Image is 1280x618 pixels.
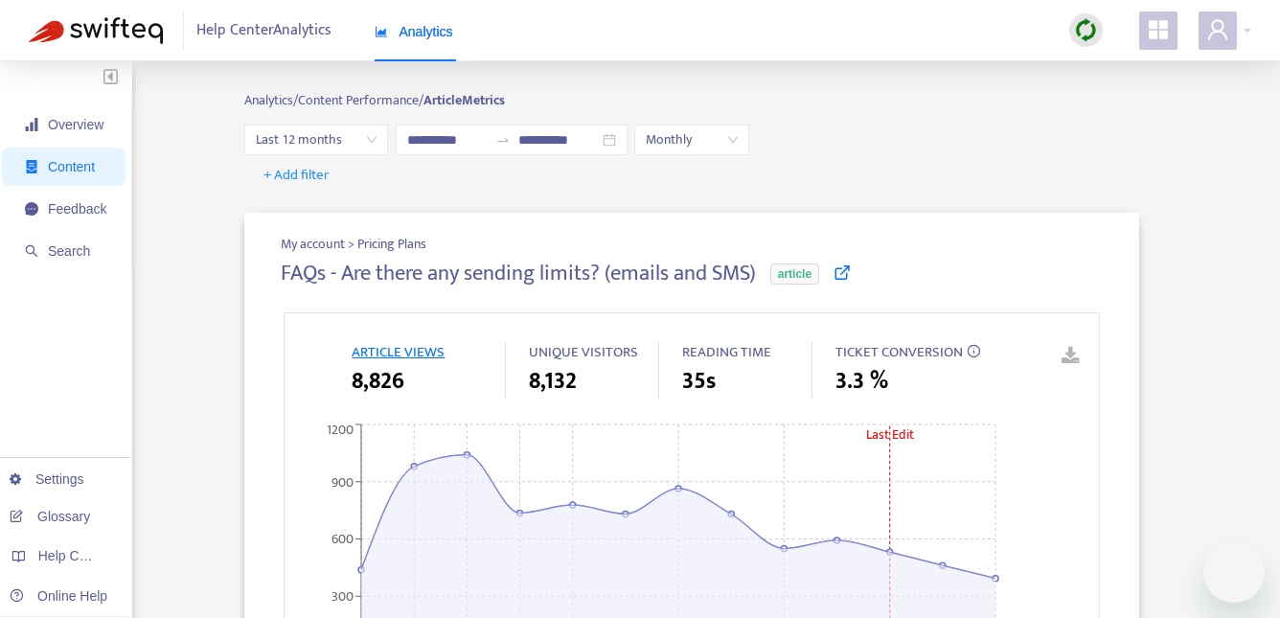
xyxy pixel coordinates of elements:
span: Last 12 months [256,126,377,154]
img: Swifteq [29,17,163,44]
span: Pricing Plans [357,234,426,254]
span: user [1206,18,1229,41]
span: signal [25,118,38,131]
a: Online Help [10,588,107,604]
span: container [25,160,38,173]
span: READING TIME [682,340,771,364]
span: + Add filter [263,164,330,187]
span: ARTICLE VIEWS [352,340,445,364]
span: Analytics [375,24,453,39]
span: to [495,132,511,148]
span: > [348,233,357,255]
span: My account [281,233,348,255]
span: Overview [48,117,103,132]
span: swap-right [495,132,511,148]
span: 8,132 [529,364,577,399]
iframe: Button to launch messaging window [1203,541,1265,603]
span: Help Center Analytics [196,12,331,49]
span: 3.3 % [835,364,888,399]
span: article [770,263,819,285]
img: sync.dc5367851b00ba804db3.png [1074,18,1098,42]
tspan: 1200 [327,420,354,442]
span: area-chart [375,25,388,38]
span: 8,826 [352,364,404,399]
tspan: 900 [331,471,354,493]
span: TICKET CONVERSION [835,340,963,364]
span: Search [48,243,90,259]
a: Glossary [10,509,90,524]
tspan: Last Edit [866,423,914,446]
span: 35s [682,364,716,399]
h4: FAQs - Are there any sending limits? (emails and SMS) [281,261,756,286]
span: UNIQUE VISITORS [529,340,638,364]
button: + Add filter [249,160,344,191]
span: Analytics/ Content Performance/ [244,89,423,111]
span: Monthly [646,126,738,154]
tspan: 600 [331,529,354,551]
span: message [25,202,38,216]
span: appstore [1147,18,1170,41]
span: Help Centers [38,548,117,563]
a: Settings [10,471,84,487]
span: search [25,244,38,258]
tspan: 300 [331,585,354,607]
span: Feedback [48,201,106,217]
span: Content [48,159,95,174]
strong: Article Metrics [423,89,505,111]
